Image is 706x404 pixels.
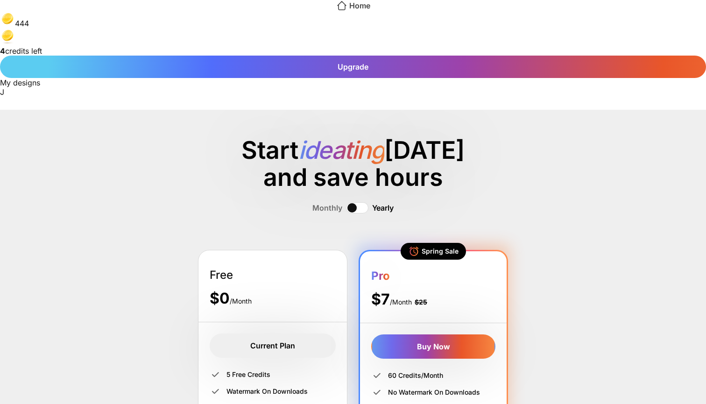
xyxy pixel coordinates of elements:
[298,135,384,165] span: ideating
[210,287,230,310] div: $0
[15,19,20,28] span: 4
[371,288,390,311] div: $7
[233,137,473,191] div: Start [DATE] and save hours
[210,333,336,358] div: Current Plan
[20,19,24,28] span: 4
[230,290,252,312] div: /Month
[371,269,390,283] div: Pro
[371,334,495,359] div: Buy Now
[312,203,342,213] div: Monthly
[210,268,336,282] div: Free
[415,298,427,306] div: $25
[401,243,466,260] div: Spring Sale
[388,387,480,397] div: No watermark on downloads
[372,203,394,213] div: Yearly
[226,369,270,380] div: 5 Free credits
[390,291,412,313] div: /Month
[24,19,29,28] span: 4
[226,386,308,397] div: Watermark on downloads
[388,370,443,381] div: 60 credits/month
[338,62,368,71] span: Upgrade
